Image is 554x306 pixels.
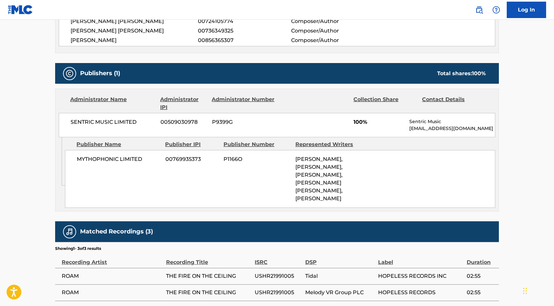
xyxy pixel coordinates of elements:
div: Publisher Number [224,141,290,148]
div: Help [490,3,503,16]
span: 00736349325 [198,27,291,35]
span: THE FIRE ON THE CEILING [166,289,251,296]
img: Matched Recordings [66,228,74,236]
div: Collection Share [353,96,417,111]
span: MYTHOPHONIC LIMITED [77,155,160,163]
div: ISRC [255,251,302,266]
a: Log In [507,2,546,18]
div: Administrator IPI [160,96,207,111]
span: [PERSON_NAME] [71,36,198,44]
span: 00509030978 [160,118,207,126]
span: 00856365307 [198,36,291,44]
span: [PERSON_NAME] [PERSON_NAME] [71,27,198,35]
span: Composer/Author [291,27,376,35]
p: Sentric Music [409,118,495,125]
span: HOPELESS RECORDS [378,289,463,296]
div: Total shares: [437,70,486,77]
div: Contact Details [422,96,486,111]
div: Chatt-widget [521,274,554,306]
h5: Matched Recordings (3) [80,228,153,235]
span: [PERSON_NAME] [PERSON_NAME] [71,17,198,25]
p: [EMAIL_ADDRESS][DOMAIN_NAME] [409,125,495,132]
span: P9399G [212,118,276,126]
span: Composer/Author [291,17,376,25]
span: Tidal [305,272,375,280]
img: MLC Logo [8,5,33,14]
img: search [475,6,483,14]
span: SENTRIC MUSIC LIMITED [71,118,156,126]
div: Duration [467,251,496,266]
span: THE FIRE ON THE CEILING [166,272,251,280]
iframe: Chat Widget [521,274,554,306]
span: [PERSON_NAME], [PERSON_NAME], [PERSON_NAME], [PERSON_NAME] [PERSON_NAME], [PERSON_NAME] [295,156,343,202]
span: P1166O [224,155,290,163]
a: Public Search [473,3,486,16]
div: Publisher IPI [165,141,219,148]
div: Publisher Name [76,141,160,148]
div: Administrator Number [212,96,275,111]
div: Label [378,251,463,266]
div: Represented Writers [295,141,362,148]
span: 02:55 [467,289,496,296]
span: USHR21991005 [255,272,302,280]
span: Composer/Author [291,36,376,44]
p: Showing 1 - 3 of 3 results [55,246,101,251]
div: Recording Title [166,251,251,266]
span: ROAM [62,289,163,296]
span: 02:55 [467,272,496,280]
h5: Publishers (1) [80,70,120,77]
div: Administrator Name [70,96,155,111]
span: 00724105774 [198,17,291,25]
span: 100 % [472,70,486,76]
span: HOPELESS RECORDS INC [378,272,463,280]
span: USHR21991005 [255,289,302,296]
div: Recording Artist [62,251,163,266]
span: Melody VR Group PLC [305,289,375,296]
div: DSP [305,251,375,266]
span: 00769935373 [165,155,219,163]
span: ROAM [62,272,163,280]
img: Publishers [66,70,74,77]
img: help [492,6,500,14]
span: 100% [353,118,404,126]
div: Dra [523,281,527,301]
